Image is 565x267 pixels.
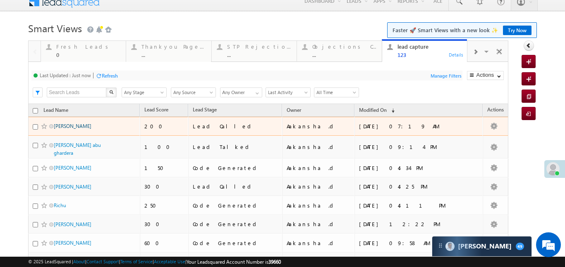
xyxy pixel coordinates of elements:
[516,243,524,250] span: 49
[171,95,216,106] div: Lead Source Filter
[287,143,351,151] div: Aakansha .d
[189,105,221,116] a: Lead Stage
[171,96,216,106] a: Any Source
[129,115,152,121] span: FnO Intent
[54,165,91,171] a: [PERSON_NAME]
[124,113,156,124] a: FnO Intent
[193,143,278,151] div: Lead Talked
[141,60,206,66] div: ...
[144,123,185,130] div: 200
[266,96,311,106] a: Last Activity
[314,87,359,97] a: All Time
[472,147,487,161] span: prev
[355,105,399,116] a: Modified On (sorted descending)
[28,151,44,158] div: Show
[28,258,281,266] span: © 2025 LeadSquared | | | | |
[144,106,168,113] span: Lead Score
[483,105,508,116] span: Actions
[493,148,508,161] a: next
[312,52,377,58] div: Objections Cases
[397,60,462,66] div: ...
[359,143,473,151] div: [DATE] 09:14 PM
[14,43,35,54] img: d_60004797649_company_0_60004797649
[144,183,185,190] div: 300
[171,97,213,104] span: Any Source
[312,52,377,58] div: ...
[78,150,144,160] div: 0 - 0 of 0
[431,72,462,79] a: Manage Filters
[227,52,292,58] div: ...
[144,239,185,247] div: 600
[266,87,311,97] a: Last Activity
[120,259,153,264] a: Terms of Service
[310,115,337,121] span: Lead Quality
[126,49,211,70] a: Thankyou Page leads...
[227,60,292,66] div: ...
[297,49,382,70] a: Objections Cases...
[359,202,473,209] div: [DATE] 04:11 PM
[154,259,185,264] a: Acceptable Use
[398,115,421,121] span: DRAName
[54,202,66,208] a: Richu
[28,30,82,43] span: Smart Views
[144,202,185,209] div: 250
[382,49,467,70] a: lead capture...
[503,26,531,35] a: Try Now
[193,220,278,228] div: Code Generated
[43,43,139,54] div: Chat with us now
[193,106,217,113] span: Lead Stage
[193,123,278,130] div: Lead Called
[359,164,473,172] div: [DATE] 04:34 PM
[56,60,121,66] div: 0
[220,96,262,106] input: Type to Search
[54,240,91,246] a: [PERSON_NAME]
[40,80,91,87] div: Last Updated : Just now
[287,107,301,113] span: Owner
[220,95,261,106] div: Owner Filter
[211,41,297,61] a: STP Rejection Reason...
[51,151,64,160] span: 25
[39,114,72,125] a: Lead Name
[234,115,262,121] span: Referral code
[394,113,425,124] a: DRAName
[86,259,119,264] a: Contact Support
[193,202,278,209] div: Code Generated
[472,148,487,161] a: prev
[109,98,113,102] img: Search
[122,97,164,104] span: Any Stage
[187,259,281,265] span: Your Leadsquared Account Number is
[274,113,300,124] a: OneKYC
[432,236,532,257] div: carter-dragCarter[PERSON_NAME]49
[314,89,356,96] span: All Time
[287,183,351,190] div: Aakansha .d
[40,72,91,78] div: Last Updated : Just now
[144,164,185,172] div: 150
[287,202,351,209] div: Aakansha .d
[102,73,118,79] div: Refresh
[230,113,266,124] a: Referral code
[39,106,72,116] a: Lead Name
[362,115,383,121] span: DRACode
[227,52,292,58] div: STP Rejection Reason
[287,239,351,247] div: Aakansha .d
[171,89,213,96] span: Any Source
[266,97,308,104] span: Last Activity
[56,43,121,50] div: Fresh Leads
[28,125,508,139] td: No records match you criteria. to view all your leads.
[266,89,308,96] span: Last Activity
[102,81,118,87] div: Refresh
[136,4,156,24] div: Minimize live chat window
[211,49,297,70] a: STP Rejection Reason...
[141,52,206,58] div: ...
[393,34,531,43] span: Faster 🚀 Smart Views with a new look ✨
[227,43,292,50] div: STP Rejection Reason
[268,259,281,265] span: 39660
[338,116,345,122] span: (sorted descending)
[251,96,261,104] a: Show All Items
[312,60,377,66] div: ...
[436,115,470,121] span: Lead Campaign
[220,87,261,97] div: Owner Filter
